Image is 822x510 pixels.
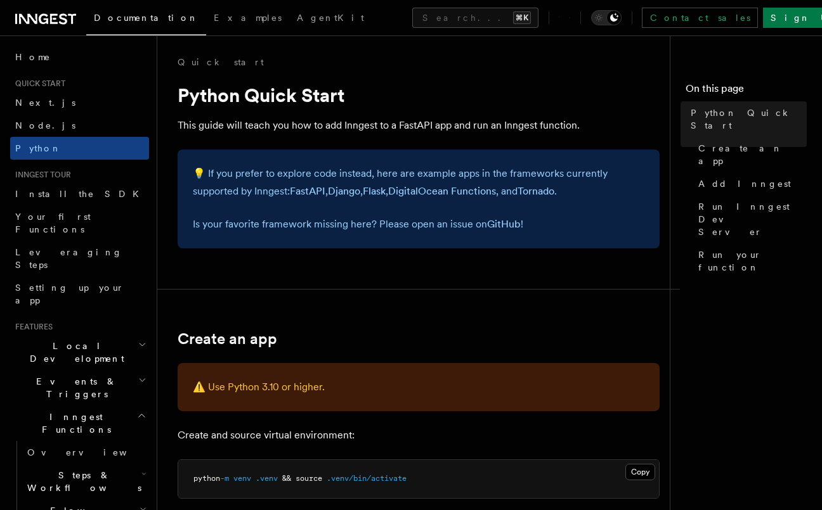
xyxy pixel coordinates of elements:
a: Documentation [86,4,206,35]
a: Leveraging Steps [10,241,149,276]
a: Django [328,185,360,197]
a: Flask [363,185,386,197]
span: Home [15,51,51,63]
a: Install the SDK [10,182,149,205]
a: FastAPI [290,185,325,197]
a: Node.js [10,114,149,137]
span: Install the SDK [15,189,147,199]
span: Documentation [94,13,199,23]
a: Overview [22,441,149,464]
a: Python [10,137,149,160]
span: && [282,474,291,483]
button: Events & Triggers [10,370,149,405]
span: Next.js [15,98,75,108]
span: Create an app [698,142,807,167]
a: AgentKit [289,4,372,34]
a: Create an app [178,330,277,348]
p: Create and source virtual environment: [178,426,660,444]
a: Run Inngest Dev Server [693,195,807,243]
button: Steps & Workflows [22,464,149,499]
button: Search...⌘K [412,8,538,28]
span: Run Inngest Dev Server [698,200,807,238]
a: Run your function [693,243,807,279]
span: Inngest Functions [10,411,137,436]
h1: Python Quick Start [178,84,660,106]
span: Events & Triggers [10,375,138,400]
span: Setting up your app [15,283,124,305]
a: Tornado [518,185,554,197]
span: .venv/bin/activate [327,474,407,483]
a: DigitalOcean Functions [388,185,496,197]
h4: On this page [686,81,807,101]
a: Your first Functions [10,205,149,241]
span: Features [10,322,53,332]
p: Is your favorite framework missing here? Please open an issue on ! [193,215,644,233]
span: Leveraging Steps [15,247,122,270]
a: Home [10,46,149,68]
span: Your first Functions [15,212,91,234]
span: Add Inngest [698,177,791,190]
a: Python Quick Start [686,101,807,137]
button: Inngest Functions [10,405,149,441]
span: Inngest tour [10,170,71,180]
span: Overview [27,447,158,457]
span: .venv [256,474,278,483]
span: Python [15,143,62,153]
button: Copy [625,464,655,480]
button: Local Development [10,335,149,370]
span: source [296,474,322,483]
span: venv [233,474,251,483]
span: Steps & Workflows [22,469,141,494]
a: Examples [206,4,289,34]
p: 💡 If you prefer to explore code instead, here are example apps in the frameworks currently suppor... [193,165,644,200]
p: This guide will teach you how to add Inngest to a FastAPI app and run an Inngest function. [178,117,660,134]
a: Quick start [178,56,264,68]
a: Create an app [693,137,807,172]
a: Next.js [10,91,149,114]
span: Local Development [10,340,138,365]
span: Quick start [10,79,65,89]
a: GitHub [487,218,521,230]
span: AgentKit [297,13,364,23]
span: Run your function [698,248,807,274]
span: Examples [214,13,282,23]
span: Node.js [15,120,75,131]
p: ⚠️ Use Python 3.10 or higher. [193,378,644,396]
span: -m [220,474,229,483]
button: Toggle dark mode [591,10,622,25]
span: Python Quick Start [691,106,807,132]
a: Contact sales [642,8,758,28]
a: Add Inngest [693,172,807,195]
a: Setting up your app [10,276,149,312]
span: python [193,474,220,483]
kbd: ⌘K [513,11,531,24]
